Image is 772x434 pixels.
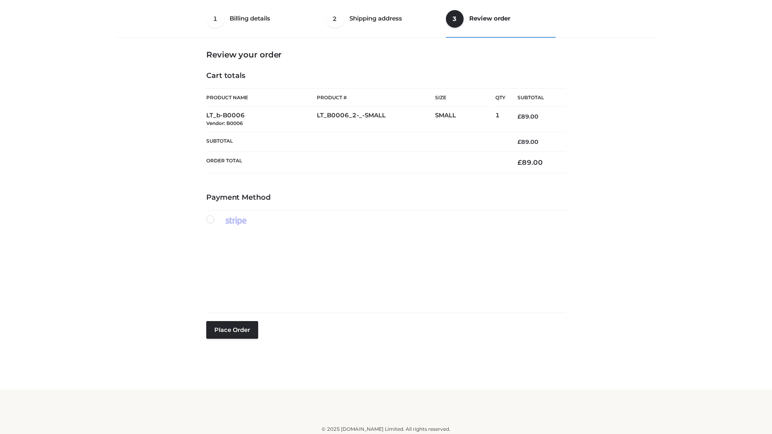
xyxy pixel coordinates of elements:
th: Subtotal [206,132,505,151]
th: Size [435,89,491,107]
th: Product Name [206,88,317,107]
td: LT_B0006_2-_-SMALL [317,107,435,132]
span: £ [517,158,522,166]
iframe: Secure payment input frame [205,224,564,306]
small: Vendor: B0006 [206,120,243,126]
button: Place order [206,321,258,339]
h3: Review your order [206,50,566,59]
span: £ [517,113,521,120]
th: Product # [317,88,435,107]
td: SMALL [435,107,495,132]
bdi: 89.00 [517,138,538,145]
h4: Cart totals [206,72,566,80]
td: LT_b-B0006 [206,107,317,132]
div: © 2025 [DOMAIN_NAME] Limited. All rights reserved. [119,425,653,433]
bdi: 89.00 [517,158,543,166]
bdi: 89.00 [517,113,538,120]
td: 1 [495,107,505,132]
th: Order Total [206,152,505,173]
th: Subtotal [505,89,566,107]
h4: Payment Method [206,193,566,202]
span: £ [517,138,521,145]
th: Qty [495,88,505,107]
